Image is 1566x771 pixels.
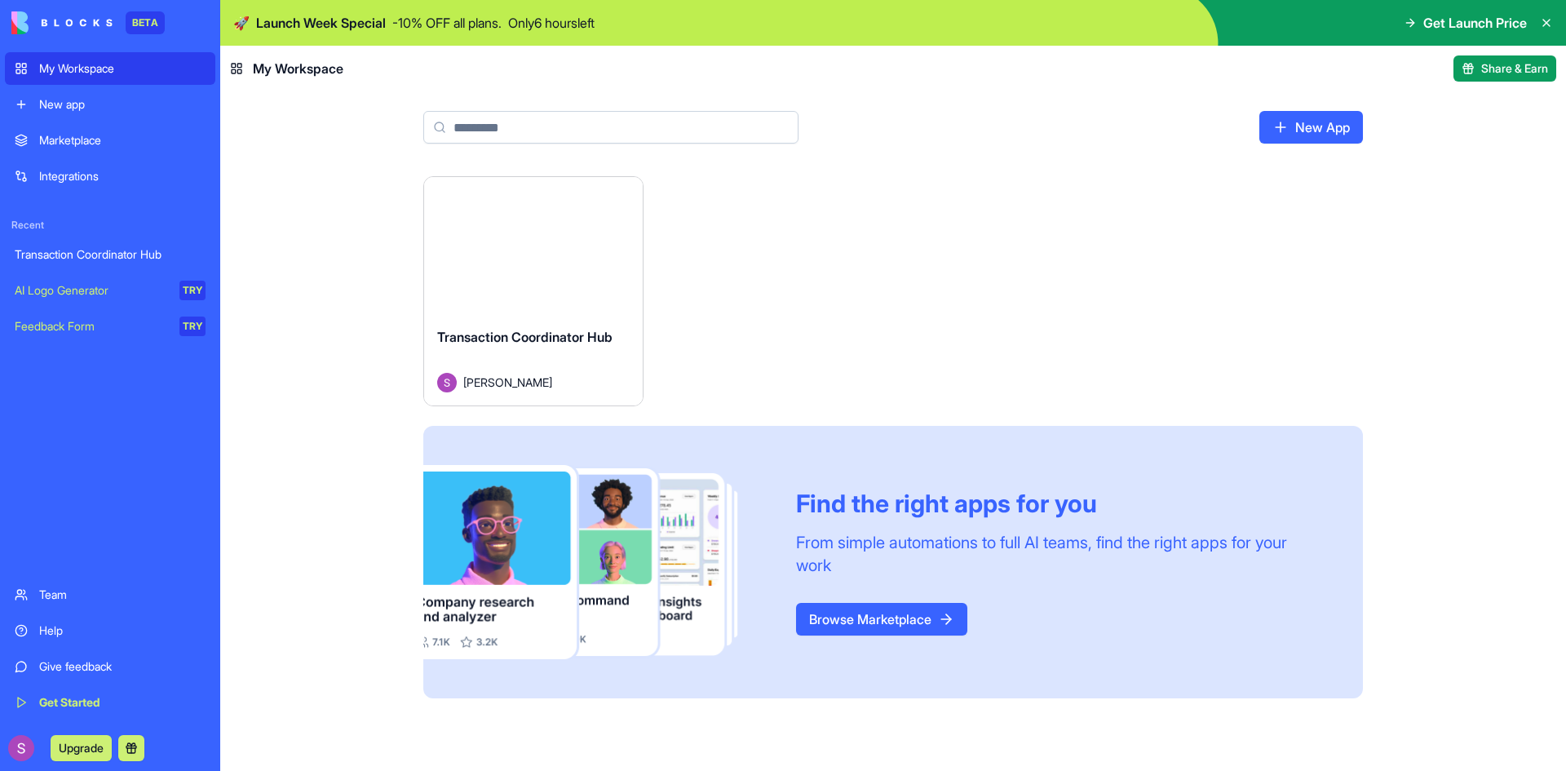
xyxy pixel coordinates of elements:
[5,238,215,271] a: Transaction Coordinator Hub
[51,739,112,755] a: Upgrade
[39,168,206,184] div: Integrations
[233,13,250,33] span: 🚀
[5,160,215,193] a: Integrations
[796,603,967,636] a: Browse Marketplace
[39,60,206,77] div: My Workspace
[15,282,168,299] div: AI Logo Generator
[5,52,215,85] a: My Workspace
[392,13,502,33] p: - 10 % OFF all plans.
[5,650,215,683] a: Give feedback
[423,176,644,406] a: Transaction Coordinator HubAvatar[PERSON_NAME]
[126,11,165,34] div: BETA
[8,735,34,761] img: ACg8ocIHo6hfzBExkx3uWBNCV25BoYzdrBv9-yqueo9uosKOlbIXrA=s96-c
[15,246,206,263] div: Transaction Coordinator Hub
[253,59,343,78] span: My Workspace
[179,317,206,336] div: TRY
[5,310,215,343] a: Feedback FormTRY
[423,465,770,660] img: Frame_181_egmpey.png
[5,614,215,647] a: Help
[39,132,206,148] div: Marketplace
[39,658,206,675] div: Give feedback
[508,13,595,33] p: Only 6 hours left
[5,219,215,232] span: Recent
[5,686,215,719] a: Get Started
[5,124,215,157] a: Marketplace
[437,373,457,392] img: Avatar
[39,96,206,113] div: New app
[39,623,206,639] div: Help
[11,11,113,34] img: logo
[51,735,112,761] button: Upgrade
[437,329,613,345] span: Transaction Coordinator Hub
[256,13,386,33] span: Launch Week Special
[1453,55,1556,82] button: Share & Earn
[39,587,206,603] div: Team
[1259,111,1363,144] a: New App
[5,88,215,121] a: New app
[463,374,552,391] span: [PERSON_NAME]
[1423,13,1527,33] span: Get Launch Price
[1481,60,1548,77] span: Share & Earn
[796,531,1324,577] div: From simple automations to full AI teams, find the right apps for your work
[5,578,215,611] a: Team
[796,489,1324,518] div: Find the right apps for you
[179,281,206,300] div: TRY
[15,318,168,335] div: Feedback Form
[39,694,206,711] div: Get Started
[5,274,215,307] a: AI Logo GeneratorTRY
[11,11,165,34] a: BETA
